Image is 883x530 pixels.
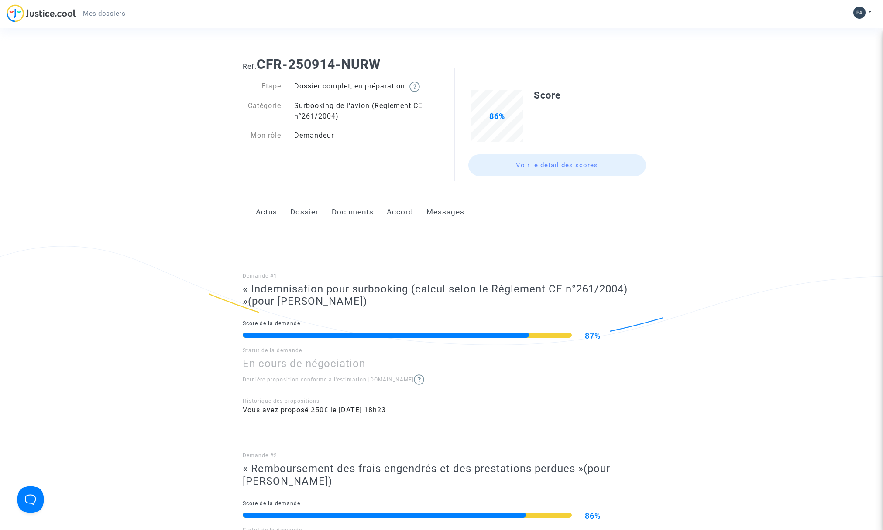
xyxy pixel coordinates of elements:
h3: « Indemnisation pour surbooking (calcul selon le Règlement CE n°261/2004) » [243,283,640,308]
div: Demandeur [288,130,442,141]
iframe: Help Scout Beacon - Open [17,486,44,513]
h3: En cours de négociation [243,357,640,370]
span: Dernière proposition conforme à l'estimation [DOMAIN_NAME] [243,377,424,383]
p: 87% [585,330,640,341]
span: (pour [PERSON_NAME]) [248,295,367,307]
a: Messages [426,198,464,227]
span: Mes dossiers [83,10,125,17]
div: Dossier complet, en préparation [288,81,442,92]
a: Dossier [290,198,319,227]
div: Mon rôle [236,130,288,141]
b: CFR-250914-NURW [257,57,381,72]
h3: « Remboursement des frais engendrés et des prestations perdues » [243,462,640,488]
div: Surbooking de l'avion (Règlement CE n°261/2004) [288,101,442,122]
img: jc-logo.svg [7,4,76,22]
p: 86% [585,510,640,521]
span: Vous avez proposé 250€ le [DATE] 18h23 [243,406,386,414]
p: Statut de la demande [243,345,640,356]
a: Mes dossiers [76,7,132,20]
div: Catégorie [236,101,288,122]
a: Actus [256,198,277,227]
p: Score de la demande [243,498,640,509]
img: help.svg [409,82,420,92]
p: Demande #2 [243,450,640,461]
b: Score [534,90,561,101]
a: Documents [332,198,374,227]
span: Ref. [243,62,257,71]
div: Historique des propositions [243,397,640,405]
img: help.svg [414,374,424,385]
img: 70094d8604c59bed666544247a582dd0 [853,7,866,19]
a: Accord [387,198,413,227]
a: Voir le détail des scores [468,154,646,176]
p: Demande #1 [243,271,640,282]
div: Etape [236,81,288,92]
span: 86% [489,112,505,121]
span: (pour [PERSON_NAME]) [243,462,610,487]
p: Score de la demande [243,318,640,329]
